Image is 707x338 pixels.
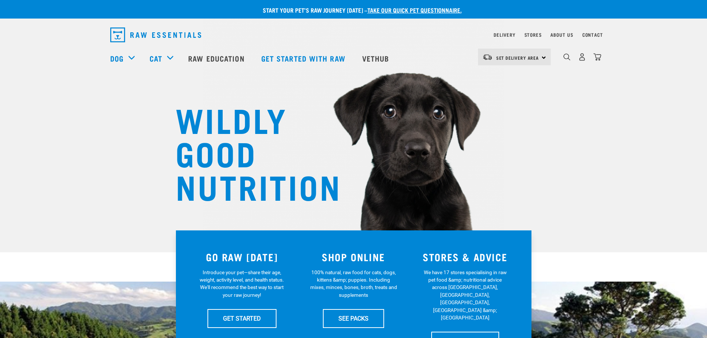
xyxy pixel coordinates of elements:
[524,33,542,36] a: Stores
[550,33,573,36] a: About Us
[198,269,285,299] p: Introduce your pet—share their age, weight, activity level, and health status. We'll recommend th...
[563,53,570,60] img: home-icon-1@2x.png
[414,251,517,263] h3: STORES & ADVICE
[482,54,492,60] img: van-moving.png
[254,43,355,73] a: Get started with Raw
[110,27,201,42] img: Raw Essentials Logo
[104,24,603,45] nav: dropdown navigation
[302,251,405,263] h3: SHOP ONLINE
[110,53,124,64] a: Dog
[422,269,509,322] p: We have 17 stores specialising in raw pet food &amp; nutritional advice across [GEOGRAPHIC_DATA],...
[207,309,276,328] a: GET STARTED
[496,56,539,59] span: Set Delivery Area
[593,53,601,61] img: home-icon@2x.png
[191,251,294,263] h3: GO RAW [DATE]
[181,43,253,73] a: Raw Education
[367,8,462,12] a: take our quick pet questionnaire.
[578,53,586,61] img: user.png
[494,33,515,36] a: Delivery
[150,53,162,64] a: Cat
[355,43,399,73] a: Vethub
[323,309,384,328] a: SEE PACKS
[582,33,603,36] a: Contact
[176,102,324,202] h1: WILDLY GOOD NUTRITION
[310,269,397,299] p: 100% natural, raw food for cats, dogs, kittens &amp; puppies. Including mixes, minces, bones, bro...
